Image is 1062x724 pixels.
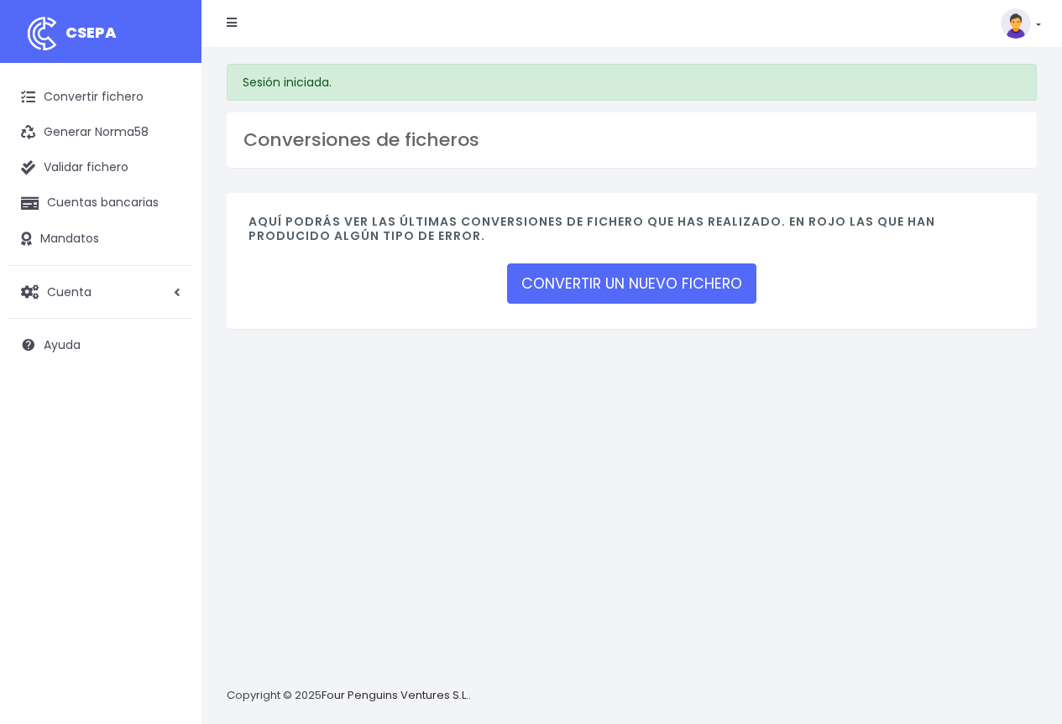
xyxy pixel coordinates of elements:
img: profile [1001,8,1031,39]
span: Ayuda [44,336,81,353]
h3: Conversiones de ficheros [243,129,1020,151]
h4: Aquí podrás ver las últimas conversiones de fichero que has realizado. En rojo las que han produc... [248,215,1015,252]
a: Cuenta [8,274,193,310]
img: logo [21,13,63,55]
a: Four Penguins Ventures S.L. [322,687,468,703]
p: Copyright © 2025 . [227,687,471,705]
a: Convertir fichero [8,80,193,115]
a: Ayuda [8,327,193,362]
a: Mandatos [8,221,193,257]
div: Sesión iniciada. [227,64,1037,101]
span: Cuenta [47,283,92,299]
a: Cuentas bancarias [8,185,193,221]
a: Validar fichero [8,150,193,185]
a: CONVERTIR UN NUEVO FICHERO [507,263,756,304]
span: CSEPA [65,22,117,43]
a: Generar Norma58 [8,115,193,150]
